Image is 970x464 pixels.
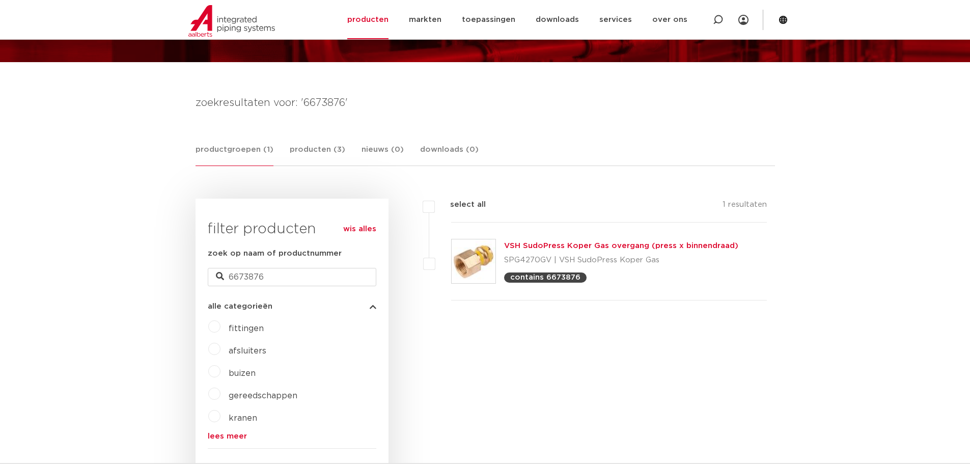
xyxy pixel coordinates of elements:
[343,223,376,235] a: wis alles
[229,369,256,377] a: buizen
[362,144,404,166] a: nieuws (0)
[510,274,580,281] p: contains 6673876
[290,144,345,166] a: producten (3)
[229,392,297,400] a: gereedschappen
[229,324,264,333] a: fittingen
[420,144,479,166] a: downloads (0)
[229,414,257,422] a: kranen
[208,248,342,260] label: zoek op naam of productnummer
[229,347,266,355] a: afsluiters
[208,219,376,239] h3: filter producten
[723,199,767,214] p: 1 resultaten
[452,239,495,283] img: Thumbnail for VSH SudoPress Koper Gas overgang (press x binnendraad)
[208,432,376,440] a: lees meer
[435,199,486,211] label: select all
[196,95,775,111] h4: zoekresultaten voor: '6673876'
[196,144,273,166] a: productgroepen (1)
[504,252,738,268] p: SPG4270GV | VSH SudoPress Koper Gas
[208,303,376,310] button: alle categorieën
[208,303,272,310] span: alle categorieën
[208,268,376,286] input: zoeken
[504,242,738,250] a: VSH SudoPress Koper Gas overgang (press x binnendraad)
